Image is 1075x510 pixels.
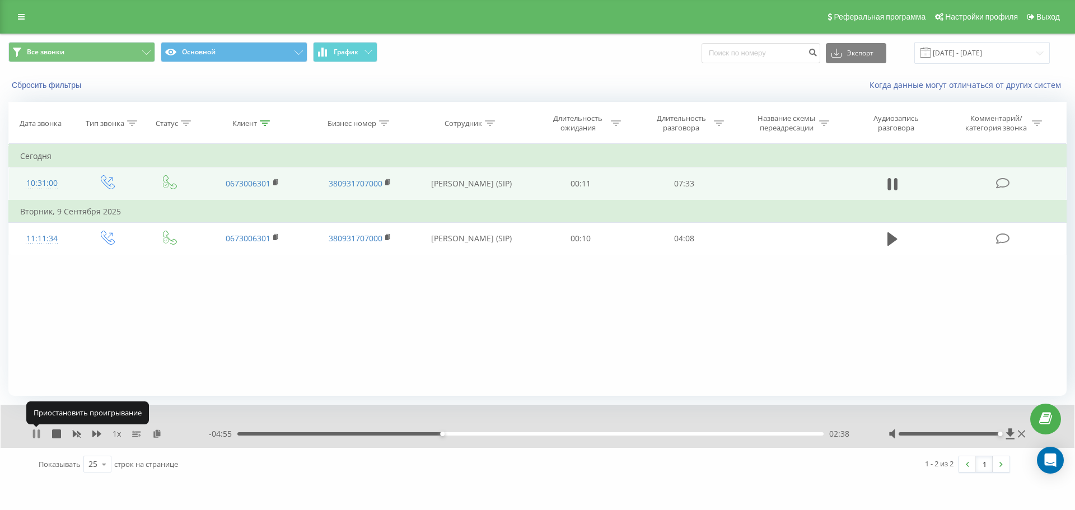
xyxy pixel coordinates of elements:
[8,42,155,62] button: Все звонки
[870,79,1067,90] a: Когда данные могут отличаться от других систем
[156,119,178,128] div: Статус
[998,432,1002,436] div: Accessibility label
[39,459,81,469] span: Показывать
[756,114,816,133] div: Название схемы переадресации
[413,222,529,255] td: [PERSON_NAME] (SIP)
[445,119,482,128] div: Сотрудник
[860,114,933,133] div: Аудиозапись разговора
[114,459,178,469] span: строк на странице
[834,12,926,21] span: Реферальная программа
[329,233,382,244] a: 380931707000
[328,119,376,128] div: Бизнес номер
[1036,12,1060,21] span: Выход
[8,80,87,90] button: Сбросить фильтры
[20,172,64,194] div: 10:31:00
[27,48,64,57] span: Все звонки
[88,458,97,470] div: 25
[113,428,121,439] span: 1 x
[20,119,62,128] div: Дата звонка
[334,48,358,56] span: График
[232,119,257,128] div: Клиент
[9,145,1067,167] td: Сегодня
[26,401,149,424] div: Приостановить проигрывание
[9,200,1067,223] td: Вторник, 9 Сентября 2025
[226,233,270,244] a: 0673006301
[964,114,1029,133] div: Комментарий/категория звонка
[829,428,849,439] span: 02:38
[20,228,64,250] div: 11:11:34
[313,42,377,62] button: График
[529,167,632,200] td: 00:11
[632,167,735,200] td: 07:33
[826,43,886,63] button: Экспорт
[440,432,445,436] div: Accessibility label
[651,114,711,133] div: Длительность разговора
[226,178,270,189] a: 0673006301
[413,167,529,200] td: [PERSON_NAME] (SIP)
[632,222,735,255] td: 04:08
[529,222,632,255] td: 00:10
[209,428,237,439] span: - 04:55
[976,456,993,472] a: 1
[945,12,1018,21] span: Настройки профиля
[548,114,608,133] div: Длительность ожидания
[702,43,820,63] input: Поиск по номеру
[1037,447,1064,474] div: Open Intercom Messenger
[329,178,382,189] a: 380931707000
[86,119,124,128] div: Тип звонка
[161,42,307,62] button: Основной
[925,458,954,469] div: 1 - 2 из 2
